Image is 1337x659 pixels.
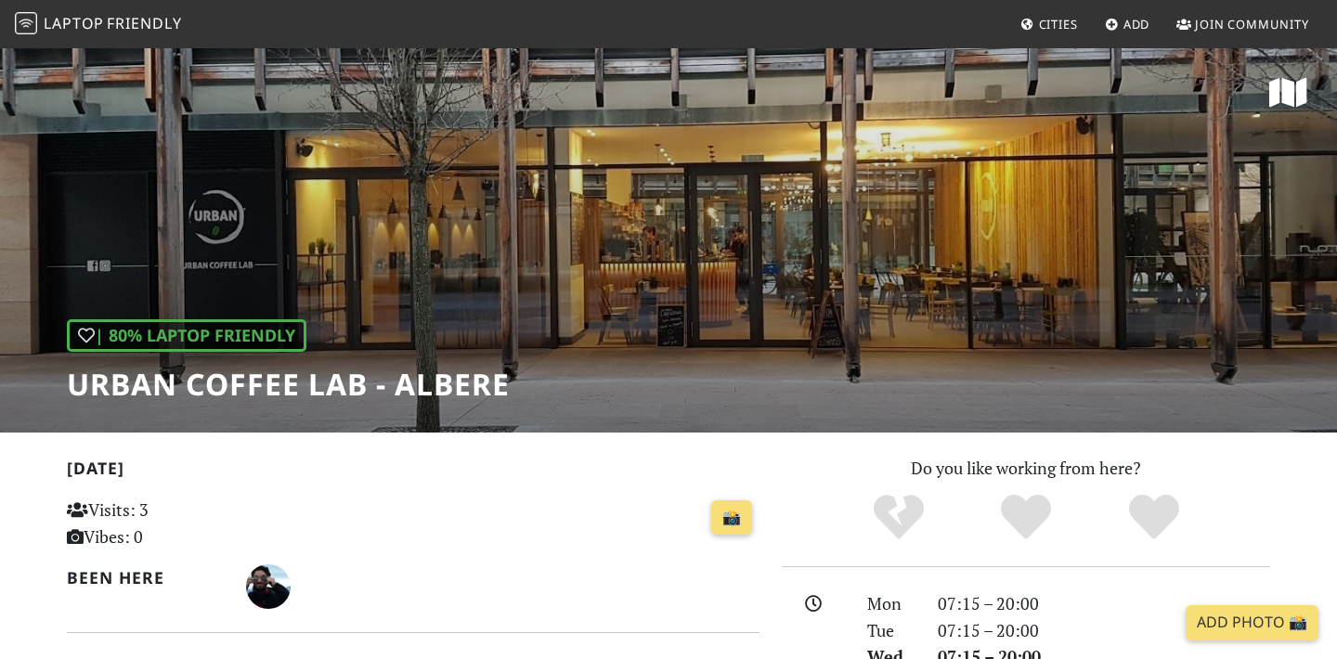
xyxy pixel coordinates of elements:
span: Join Community [1195,16,1309,32]
a: Join Community [1169,7,1317,41]
p: Visits: 3 Vibes: 0 [67,497,283,550]
div: 07:15 – 20:00 [927,590,1281,617]
h2: Been here [67,568,224,588]
p: Do you like working from here? [782,455,1270,482]
h2: [DATE] [67,459,759,485]
div: Tue [856,617,927,644]
a: Add Photo 📸 [1186,605,1318,640]
span: Cities [1039,16,1078,32]
div: Mon [856,590,927,617]
div: | 80% Laptop Friendly [67,319,306,352]
a: Add [1097,7,1158,41]
a: LaptopFriendly LaptopFriendly [15,8,182,41]
img: 5466-riccardo.jpg [246,564,291,609]
div: Definitely! [1090,492,1218,543]
span: Riccardo Righi [246,574,291,596]
span: Friendly [107,13,181,33]
span: Add [1123,16,1150,32]
div: No [835,492,963,543]
h1: Urban Coffee Lab - Albere [67,367,510,402]
a: 📸 [711,500,752,536]
div: Yes [962,492,1090,543]
span: Laptop [44,13,104,33]
img: LaptopFriendly [15,12,37,34]
a: Cities [1013,7,1085,41]
div: 07:15 – 20:00 [927,617,1281,644]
